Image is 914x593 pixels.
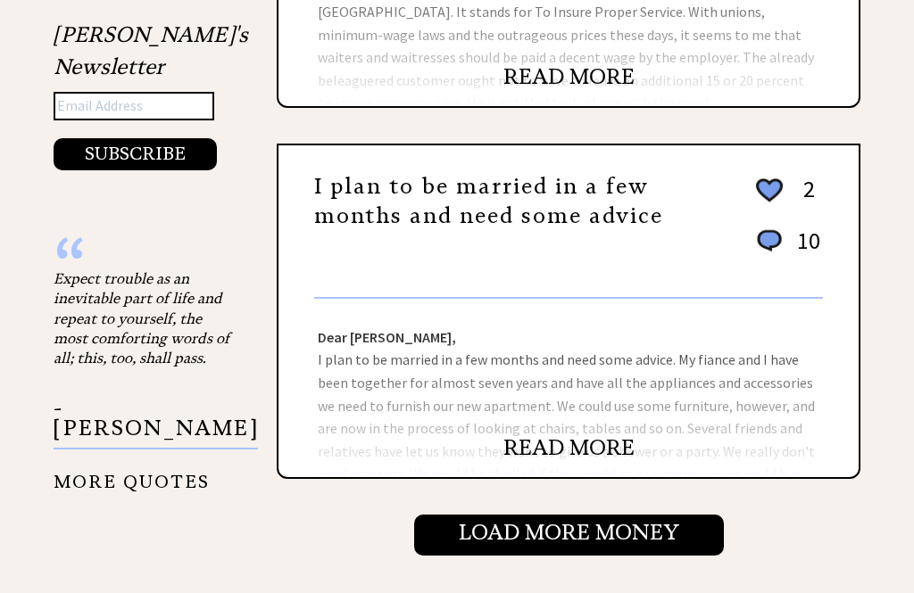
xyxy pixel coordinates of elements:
[503,434,635,461] a: READ MORE
[503,63,635,90] a: READ MORE
[414,515,724,556] input: Load More Money
[54,457,210,492] a: MORE QUOTES
[54,19,248,170] div: [PERSON_NAME]'s Newsletter
[54,92,214,120] input: Email Address
[314,173,663,230] a: I plan to be married in a few months and need some advice
[54,138,217,170] button: SUBSCRIBE
[788,226,821,273] td: 10
[318,328,456,346] strong: Dear [PERSON_NAME],
[788,174,821,224] td: 2
[54,268,232,368] div: Expect trouble as an inevitable part of life and repeat to yourself, the most comforting words of...
[278,299,859,477] div: I plan to be married in a few months and need some advice. My fiance and I have been together for...
[753,226,785,255] img: message_round%201.png
[54,399,258,449] p: - [PERSON_NAME]
[753,175,785,206] img: heart_outline%202.png
[54,251,232,268] div: “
